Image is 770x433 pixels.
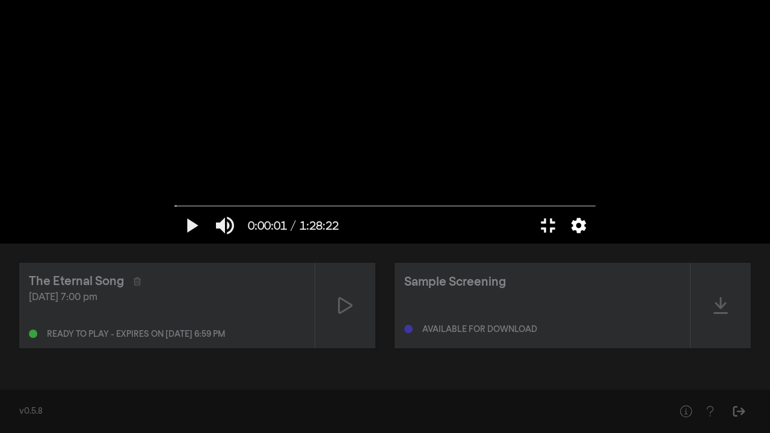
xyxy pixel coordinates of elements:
[565,207,593,244] button: More settings
[47,330,225,339] div: Ready to play - expires on [DATE] 6:59 pm
[19,405,650,418] div: v0.5.8
[29,290,305,305] div: [DATE] 7:00 pm
[29,272,124,290] div: The Eternal Song
[727,399,751,423] button: Sign Out
[174,207,208,244] button: Play
[698,399,722,423] button: Help
[531,207,565,244] button: Exit full screen
[674,399,698,423] button: Help
[422,325,537,334] div: Available for download
[208,207,242,244] button: Mute
[242,207,345,244] button: 0:00:01 / 1:28:22
[404,273,506,291] div: Sample Screening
